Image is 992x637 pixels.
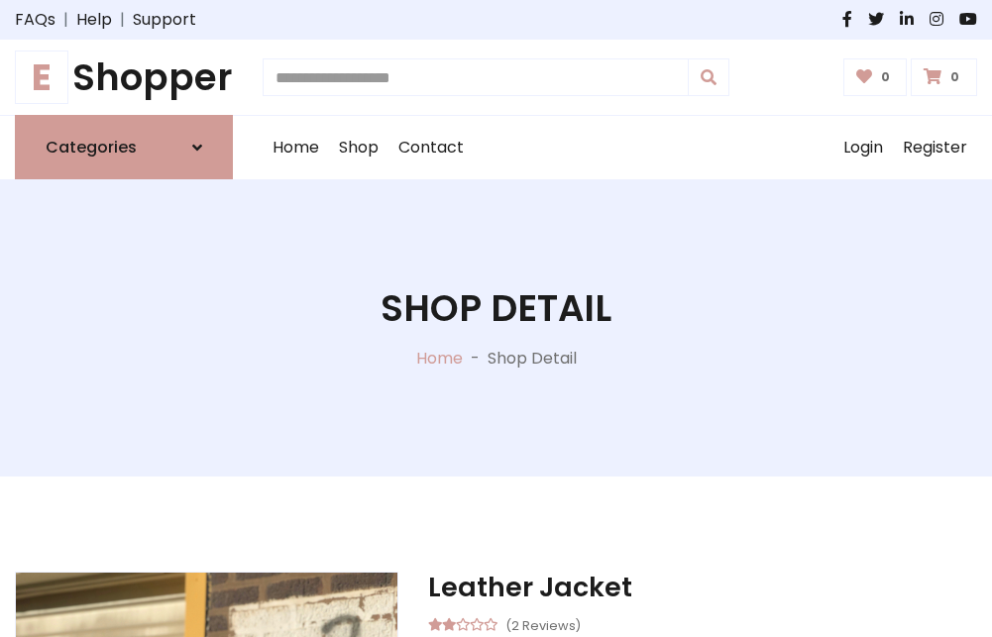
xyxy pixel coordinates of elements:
a: Login [833,116,893,179]
small: (2 Reviews) [505,612,581,636]
h6: Categories [46,138,137,157]
a: EShopper [15,55,233,99]
a: Categories [15,115,233,179]
p: Shop Detail [488,347,577,371]
span: 0 [945,68,964,86]
h1: Shop Detail [381,286,611,330]
h1: Shopper [15,55,233,99]
a: Home [263,116,329,179]
a: Home [416,347,463,370]
span: E [15,51,68,104]
a: Shop [329,116,388,179]
a: Support [133,8,196,32]
a: Contact [388,116,474,179]
p: - [463,347,488,371]
a: 0 [911,58,977,96]
a: Register [893,116,977,179]
span: 0 [876,68,895,86]
a: Help [76,8,112,32]
span: | [112,8,133,32]
span: | [55,8,76,32]
a: FAQs [15,8,55,32]
a: 0 [843,58,908,96]
h3: Leather Jacket [428,572,977,603]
